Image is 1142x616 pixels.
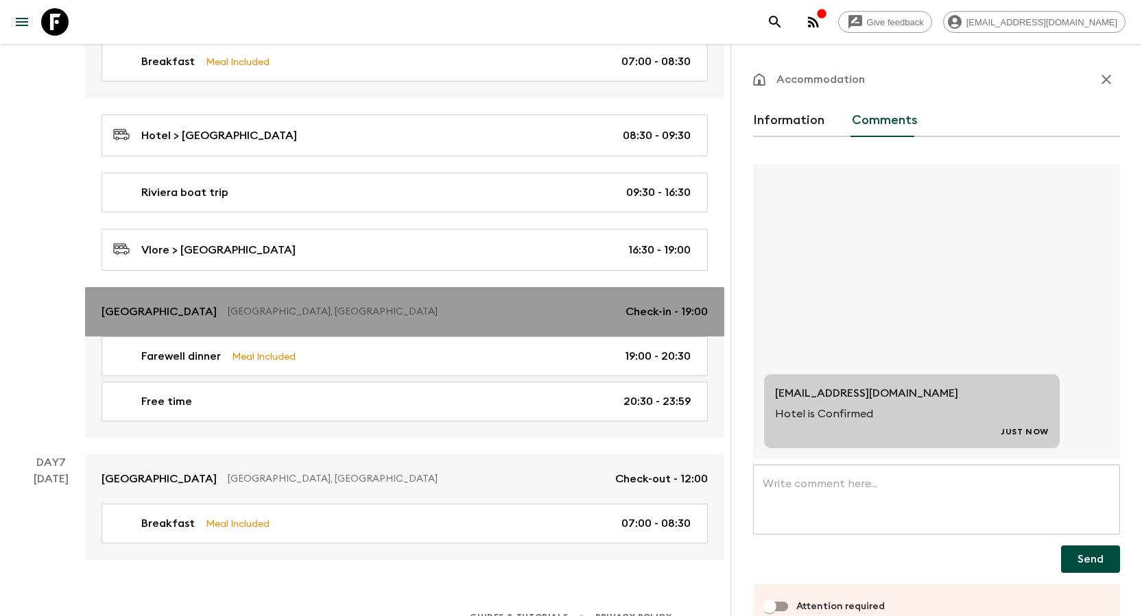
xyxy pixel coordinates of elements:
[775,385,958,402] p: [EMAIL_ADDRESS][DOMAIN_NAME]
[753,104,824,137] button: Information
[959,17,1125,27] span: [EMAIL_ADDRESS][DOMAIN_NAME]
[102,173,708,212] a: Riviera boat trip09:30 - 16:30
[621,515,691,532] p: 07:00 - 08:30
[85,454,724,504] a: [GEOGRAPHIC_DATA][GEOGRAPHIC_DATA], [GEOGRAPHIC_DATA]Check-out - 12:00
[625,348,691,365] p: 19:00 - 20:30
[623,127,691,144] p: 08:30 - 09:30
[776,71,865,88] p: Accommodation
[852,104,918,137] button: Comments
[34,471,69,560] div: [DATE]
[1001,426,1049,437] span: Just now
[228,472,604,486] p: [GEOGRAPHIC_DATA], [GEOGRAPHIC_DATA]
[859,17,931,27] span: Give feedback
[102,382,708,421] a: Free time20:30 - 23:59
[85,287,724,336] a: [GEOGRAPHIC_DATA][GEOGRAPHIC_DATA], [GEOGRAPHIC_DATA]Check-in - 19:00
[628,242,691,258] p: 16:30 - 19:00
[761,8,789,36] button: search adventures
[232,349,296,364] p: Meal Included
[102,304,217,320] p: [GEOGRAPHIC_DATA]
[621,53,691,70] p: 07:00 - 08:30
[141,515,195,532] p: Breakfast
[8,8,36,36] button: menu
[623,393,691,410] p: 20:30 - 23:59
[626,184,691,201] p: 09:30 - 16:30
[206,54,270,69] p: Meal Included
[838,11,932,33] a: Give feedback
[102,42,708,82] a: BreakfastMeal Included07:00 - 08:30
[228,305,615,319] p: [GEOGRAPHIC_DATA], [GEOGRAPHIC_DATA]
[943,11,1126,33] div: [EMAIL_ADDRESS][DOMAIN_NAME]
[102,504,708,543] a: BreakfastMeal Included07:00 - 08:30
[141,348,221,365] p: Farewell dinner
[206,516,270,531] p: Meal Included
[102,114,708,156] a: Hotel > [GEOGRAPHIC_DATA]08:30 - 09:30
[775,407,1049,421] p: Hotel is Confirmed
[1061,545,1120,573] button: Send
[141,53,195,70] p: Breakfast
[141,393,192,410] p: Free time
[141,184,228,201] p: Riviera boat trip
[34,3,69,438] div: [DATE]
[141,127,297,144] p: Hotel > [GEOGRAPHIC_DATA]
[796,600,885,613] span: Attention required
[102,336,708,376] a: Farewell dinnerMeal Included19:00 - 20:30
[16,454,85,471] p: Day 7
[626,304,708,320] p: Check-in - 19:00
[615,471,708,487] p: Check-out - 12:00
[141,242,296,258] p: Vlore > [GEOGRAPHIC_DATA]
[102,471,217,487] p: [GEOGRAPHIC_DATA]
[102,229,708,271] a: Vlore > [GEOGRAPHIC_DATA]16:30 - 19:00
